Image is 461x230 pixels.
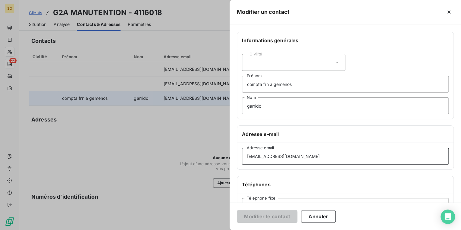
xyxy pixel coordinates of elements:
h6: Informations générales [242,37,449,44]
button: Modifier le contact [237,210,297,223]
h6: Téléphones [242,181,449,188]
button: Annuler [301,210,336,223]
input: placeholder [242,198,449,215]
input: placeholder [242,148,449,165]
h6: Adresse e-mail [242,131,449,138]
h5: Modifier un contact [237,8,290,16]
div: Open Intercom Messenger [441,210,455,224]
input: placeholder [242,76,449,93]
input: placeholder [242,97,449,114]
